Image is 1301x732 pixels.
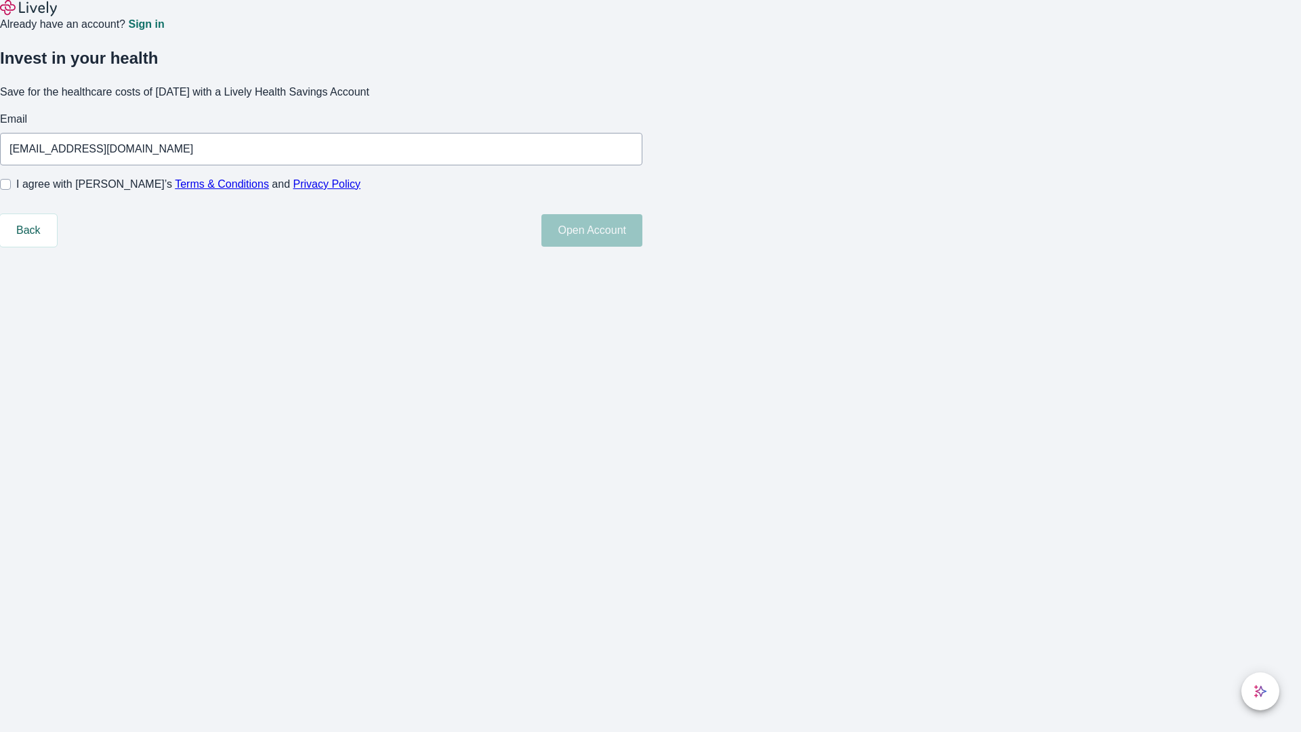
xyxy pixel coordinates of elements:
span: I agree with [PERSON_NAME]’s and [16,176,360,192]
a: Sign in [128,19,164,30]
svg: Lively AI Assistant [1254,685,1267,698]
a: Privacy Policy [293,178,361,190]
button: chat [1241,672,1279,710]
a: Terms & Conditions [175,178,269,190]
